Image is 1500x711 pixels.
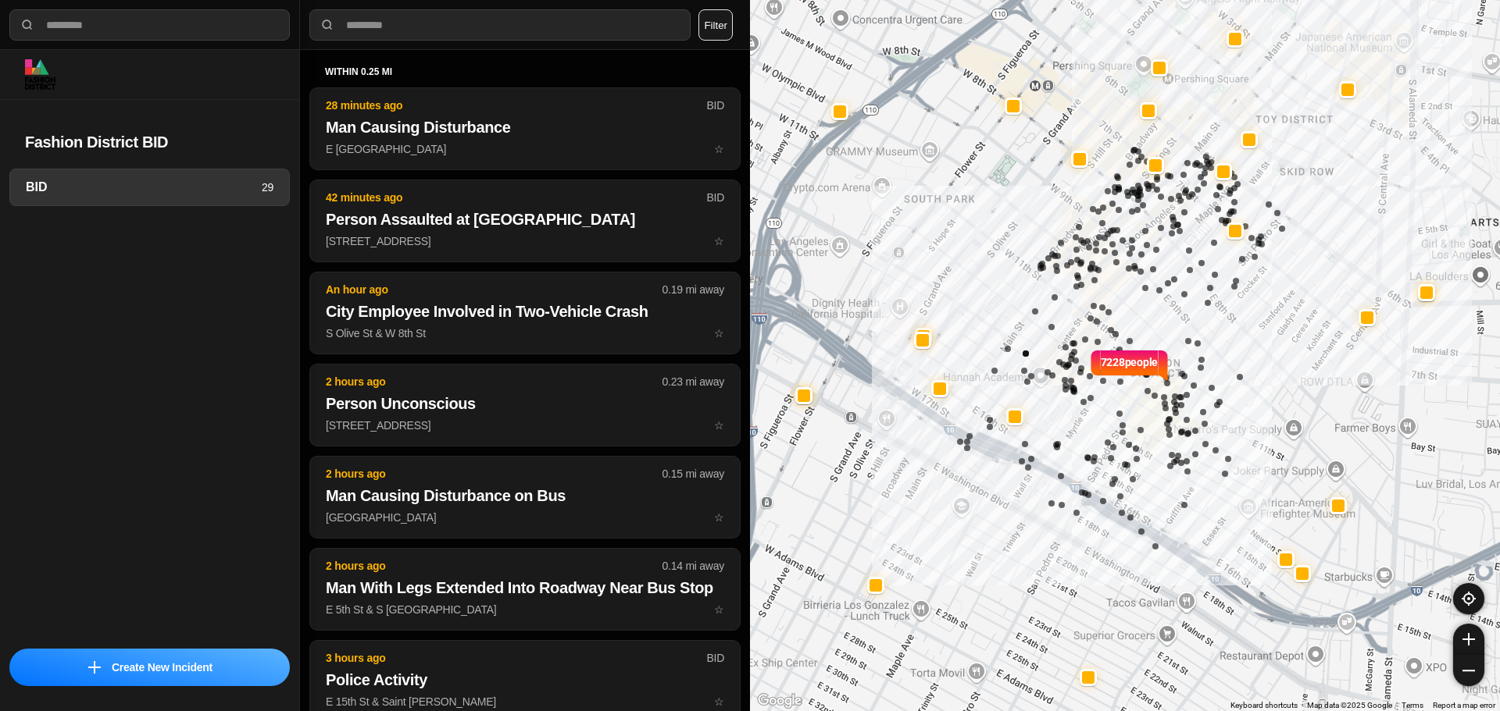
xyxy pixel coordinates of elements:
a: 2 hours ago0.23 mi awayPerson Unconscious[STREET_ADDRESS]star [309,418,741,432]
p: 2 hours ago [326,374,662,389]
p: E 5th St & S [GEOGRAPHIC_DATA] [326,602,724,617]
p: 28 minutes ago [326,98,706,113]
p: 29 [262,180,273,195]
a: 2 hours ago0.14 mi awayMan With Legs Extended Into Roadway Near Bus StopE 5th St & S [GEOGRAPHIC_... [309,603,741,616]
a: 3 hours agoBIDPolice ActivityE 15th St & Saint [PERSON_NAME]star [309,695,741,708]
span: star [714,419,724,432]
p: BID [706,98,724,113]
p: 3 hours ago [326,650,706,666]
h2: Man Causing Disturbance [326,116,724,138]
p: E [GEOGRAPHIC_DATA] [326,141,724,157]
a: Report a map error [1433,701,1495,709]
p: 0.15 mi away [662,466,724,482]
p: E 15th St & Saint [PERSON_NAME] [326,694,724,709]
img: search [20,17,35,33]
p: BID [706,190,724,205]
span: star [714,603,724,616]
h3: BID [26,178,262,197]
p: [GEOGRAPHIC_DATA] [326,510,724,525]
p: [STREET_ADDRESS] [326,233,724,249]
img: Google [754,691,805,711]
span: star [714,143,724,155]
img: search [320,17,335,33]
img: logo [25,59,55,90]
p: 0.19 mi away [662,282,724,297]
a: Terms (opens in new tab) [1402,701,1423,709]
img: notch [1089,348,1101,382]
a: 42 minutes agoBIDPerson Assaulted at [GEOGRAPHIC_DATA][STREET_ADDRESS]star [309,234,741,247]
button: 2 hours ago0.14 mi awayMan With Legs Extended Into Roadway Near Bus StopE 5th St & S [GEOGRAPHIC_... [309,548,741,631]
h5: within 0.25 mi [325,66,725,78]
button: 2 hours ago0.23 mi awayPerson Unconscious[STREET_ADDRESS]star [309,364,741,446]
a: 28 minutes agoBIDMan Causing DisturbanceE [GEOGRAPHIC_DATA]star [309,142,741,155]
p: S Olive St & W 8th St [326,325,724,341]
img: zoom-in [1462,633,1475,645]
p: 2 hours ago [326,558,662,574]
p: [STREET_ADDRESS] [326,418,724,433]
h2: Fashion District BID [25,131,274,153]
button: 42 minutes agoBIDPerson Assaulted at [GEOGRAPHIC_DATA][STREET_ADDRESS]star [309,180,741,262]
img: zoom-out [1462,664,1475,677]
a: BID29 [9,169,290,206]
h2: Person Unconscious [326,393,724,414]
p: 0.14 mi away [662,558,724,574]
button: 2 hours ago0.15 mi awayMan Causing Disturbance on Bus[GEOGRAPHIC_DATA]star [309,456,741,539]
a: An hour ago0.19 mi awayCity Employee Involved in Two-Vehicle CrashS Olive St & W 8th Ststar [309,326,741,340]
h2: City Employee Involved in Two-Vehicle Crash [326,300,724,322]
p: An hour ago [326,282,662,297]
button: An hour ago0.19 mi awayCity Employee Involved in Two-Vehicle CrashS Olive St & W 8th Ststar [309,272,741,354]
a: Open this area in Google Maps (opens a new window) [754,691,805,711]
p: Create New Incident [112,659,212,675]
p: 0.23 mi away [662,374,724,389]
button: zoom-in [1453,624,1484,655]
p: BID [706,650,724,666]
span: star [714,235,724,247]
button: recenter [1453,583,1484,614]
button: zoom-out [1453,655,1484,686]
h2: Man Causing Disturbance on Bus [326,485,724,507]
button: Keyboard shortcuts [1230,700,1298,711]
a: 2 hours ago0.15 mi awayMan Causing Disturbance on Bus[GEOGRAPHIC_DATA]star [309,510,741,524]
span: star [714,511,724,524]
img: recenter [1462,592,1476,606]
h2: Man With Legs Extended Into Roadway Near Bus Stop [326,577,724,599]
button: 28 minutes agoBIDMan Causing DisturbanceE [GEOGRAPHIC_DATA]star [309,87,741,170]
img: notch [1158,348,1170,382]
span: Map data ©2025 Google [1307,701,1392,709]
span: star [714,327,724,340]
p: 42 minutes ago [326,190,706,205]
p: 2 hours ago [326,466,662,482]
button: iconCreate New Incident [9,649,290,686]
h2: Police Activity [326,669,724,691]
img: icon [88,661,101,674]
button: Filter [698,9,733,41]
p: 7228 people [1101,354,1159,389]
span: star [714,695,724,708]
h2: Person Assaulted at [GEOGRAPHIC_DATA] [326,208,724,230]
